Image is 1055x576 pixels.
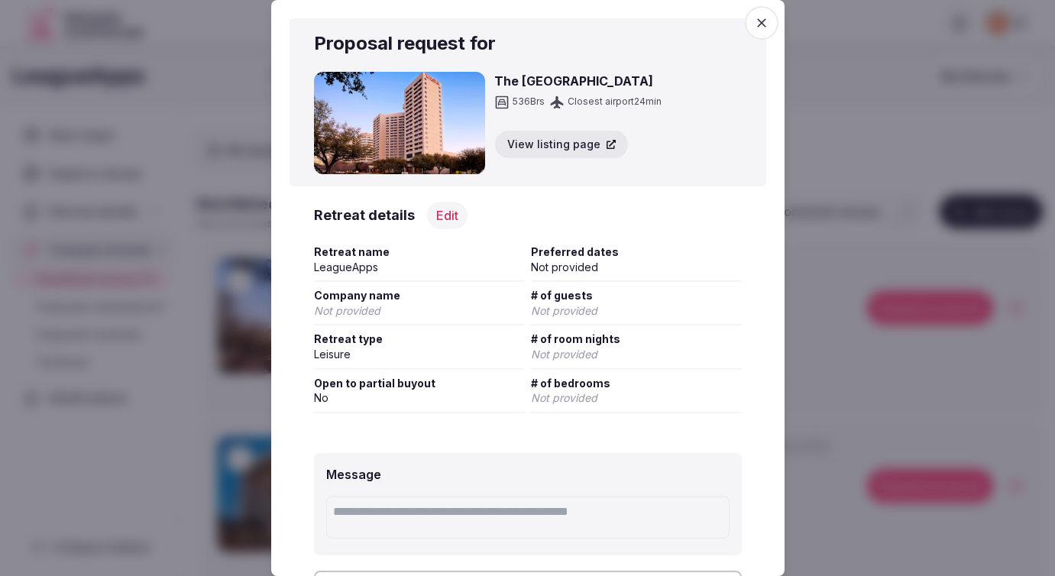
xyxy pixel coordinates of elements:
[494,130,629,159] button: View listing page
[326,467,381,482] label: Message
[314,260,525,275] div: LeagueApps
[531,391,597,404] span: Not provided
[531,376,742,391] span: # of bedrooms
[568,95,662,108] span: Closest airport 24 min
[314,72,485,174] img: The Westin Dallas Park Central
[494,72,662,90] h3: The [GEOGRAPHIC_DATA]
[531,332,742,347] span: # of room nights
[427,202,468,229] button: Edit
[314,390,525,406] div: No
[314,244,525,260] span: Retreat name
[513,95,545,108] span: 536 Brs
[531,348,597,361] span: Not provided
[314,332,525,347] span: Retreat type
[531,288,742,303] span: # of guests
[494,130,662,159] a: View listing page
[314,288,525,303] span: Company name
[531,244,742,260] span: Preferred dates
[314,304,380,317] span: Not provided
[314,376,525,391] span: Open to partial buyout
[531,304,597,317] span: Not provided
[314,31,742,57] h2: Proposal request for
[314,205,415,225] h3: Retreat details
[314,347,525,362] div: Leisure
[531,260,742,275] div: Not provided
